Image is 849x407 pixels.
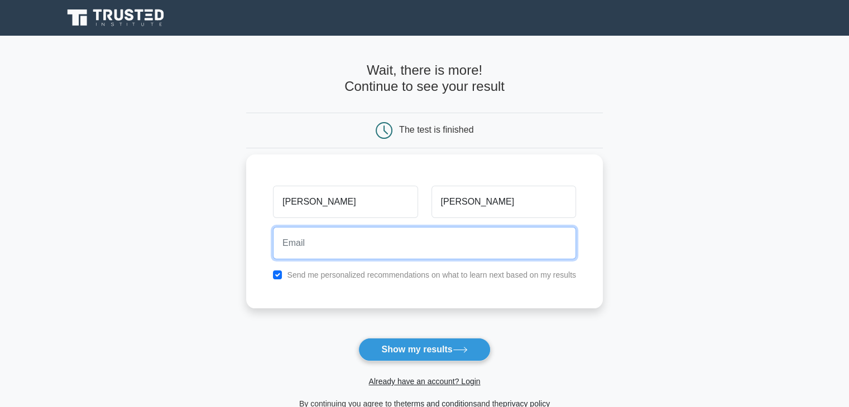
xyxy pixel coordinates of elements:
input: Last name [431,186,576,218]
h4: Wait, there is more! Continue to see your result [246,62,603,95]
label: Send me personalized recommendations on what to learn next based on my results [287,270,576,279]
input: First name [273,186,418,218]
a: Already have an account? Login [368,377,480,386]
input: Email [273,227,576,259]
div: The test is finished [399,125,473,134]
button: Show my results [358,338,490,361]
